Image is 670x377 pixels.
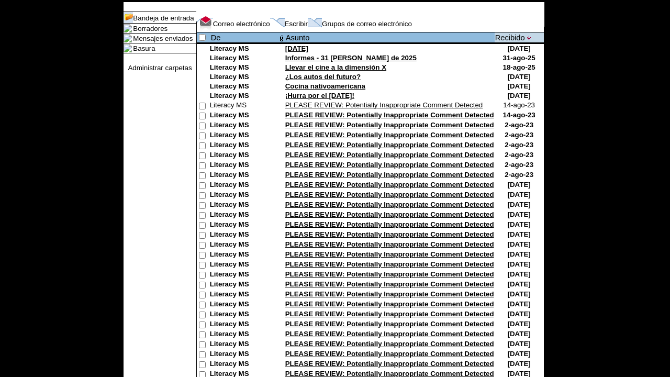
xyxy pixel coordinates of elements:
td: Literacy MS [210,171,278,181]
a: Grupos de correo electrónico [322,20,412,28]
nobr: 18-ago-25 [503,63,535,71]
td: Literacy MS [210,141,278,151]
a: PLEASE REVIEW: Potentially Inappropriate Comment Detected [285,240,494,248]
td: Literacy MS [210,82,278,92]
td: Literacy MS [210,280,278,290]
nobr: [DATE] [508,260,531,268]
nobr: [DATE] [508,73,531,81]
a: Correo electrónico [213,20,270,28]
td: Literacy MS [210,181,278,191]
td: Literacy MS [210,310,278,320]
nobr: [DATE] [508,340,531,348]
nobr: 2-ago-23 [505,171,533,179]
nobr: [DATE] [508,280,531,288]
td: Literacy MS [210,161,278,171]
nobr: [DATE] [508,320,531,328]
nobr: [DATE] [508,45,531,52]
td: Literacy MS [210,290,278,300]
td: Literacy MS [210,320,278,330]
nobr: [DATE] [508,300,531,308]
img: folder_icon.gif [124,24,132,32]
nobr: 2-ago-23 [505,161,533,169]
td: Literacy MS [210,250,278,260]
a: PLEASE REVIEW: Potentially Inappropriate Comment Detected [285,131,494,139]
a: Borradores [133,25,167,32]
td: Literacy MS [210,340,278,350]
img: folder_icon.gif [124,34,132,42]
td: Literacy MS [210,210,278,220]
td: Literacy MS [210,131,278,141]
a: PLEASE REVIEW: Potentially Inappropriate Comment Detected [285,161,494,169]
td: Literacy MS [210,220,278,230]
nobr: 2-ago-23 [505,151,533,159]
td: Literacy MS [210,92,278,101]
td: Literacy MS [210,121,278,131]
nobr: [DATE] [508,201,531,208]
nobr: [DATE] [508,360,531,368]
img: folder_icon_pick.gif [124,12,133,23]
img: folder_icon.gif [124,44,132,52]
a: De [211,34,221,42]
nobr: 2-ago-23 [505,141,533,149]
nobr: [DATE] [508,240,531,248]
td: Literacy MS [210,201,278,210]
a: PLEASE REVIEW: Potentially Inappropriate Comment Detected [285,270,494,278]
nobr: [DATE] [508,350,531,358]
td: Literacy MS [210,63,278,73]
a: ¡Hurra por el [DATE]! [285,92,354,99]
a: PLEASE REVIEW: Potentially Inappropriate Comment Detected [285,310,494,318]
td: Literacy MS [210,73,278,82]
a: Cocina nativoamericana [285,82,365,90]
a: Basura [133,45,155,52]
nobr: [DATE] [508,250,531,258]
td: Literacy MS [210,240,278,250]
a: PLEASE REVIEW: Potentially Inappropriate Comment Detected [285,191,494,198]
td: Literacy MS [210,260,278,270]
a: Mensajes enviados [133,35,193,42]
td: Literacy MS [210,230,278,240]
nobr: [DATE] [508,191,531,198]
a: ¿Los autos del futuro? [285,73,361,81]
nobr: 31-ago-25 [503,54,535,62]
nobr: [DATE] [508,270,531,278]
a: PLEASE REVIEW: Potentially Inappropriate Comment Detected [285,181,494,188]
a: PLEASE REVIEW: Potentially Inappropriate Comment Detected [285,340,494,348]
a: [DATE] [285,45,308,52]
nobr: [DATE] [508,220,531,228]
td: Literacy MS [210,300,278,310]
td: Literacy MS [210,151,278,161]
a: PLEASE REVIEW: Potentially Inappropriate Comment Detected [285,290,494,298]
td: Literacy MS [210,270,278,280]
a: PLEASE REVIEW: Potentially Inappropriate Comment Detected [285,360,494,368]
nobr: [DATE] [508,310,531,318]
a: Bandeja de entrada [133,14,194,22]
a: Informes - 31 [PERSON_NAME] de 2025 [285,54,417,62]
a: PLEASE REVIEW: Potentially Inappropriate Comment Detected [285,171,494,179]
a: PLEASE REVIEW: Potentially Inappropriate Comment Detected [285,260,494,268]
img: arrow_down.gif [527,36,532,40]
a: Asunto [286,34,310,42]
a: PLEASE REVIEW: Potentially Inappropriate Comment Detected [285,250,494,258]
a: PLEASE REVIEW: Potentially Inappropriate Comment Detected [285,111,494,119]
td: Literacy MS [210,101,278,111]
a: PLEASE REVIEW: Potentially Inappropriate Comment Detected [285,121,494,129]
a: PLEASE REVIEW: Potentially Inappropriate Comment Detected [285,320,494,328]
nobr: [DATE] [508,330,531,338]
td: Literacy MS [210,330,278,340]
a: PLEASE REVIEW: Potentially Inappropriate Comment Detected [285,280,494,288]
a: PLEASE REVIEW: Potentially Inappropriate Comment Detected [285,220,494,228]
nobr: 14-ago-23 [503,101,535,109]
a: PLEASE REVIEW: Potentially Inappropriate Comment Detected [285,330,494,338]
td: Literacy MS [210,111,278,121]
td: Literacy MS [210,191,278,201]
td: Literacy MS [210,360,278,370]
a: Administrar carpetas [128,64,192,72]
a: Recibido [495,34,525,42]
td: Literacy MS [210,54,278,63]
td: Literacy MS [210,45,278,54]
a: PLEASE REVIEW: Potentially Inappropriate Comment Detected [285,201,494,208]
a: PLEASE REVIEW: Potentially Inappropriate Comment Detected [285,151,494,159]
nobr: [DATE] [508,210,531,218]
a: Llevar el cine a la dimensión X [285,63,386,71]
nobr: [DATE] [508,230,531,238]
